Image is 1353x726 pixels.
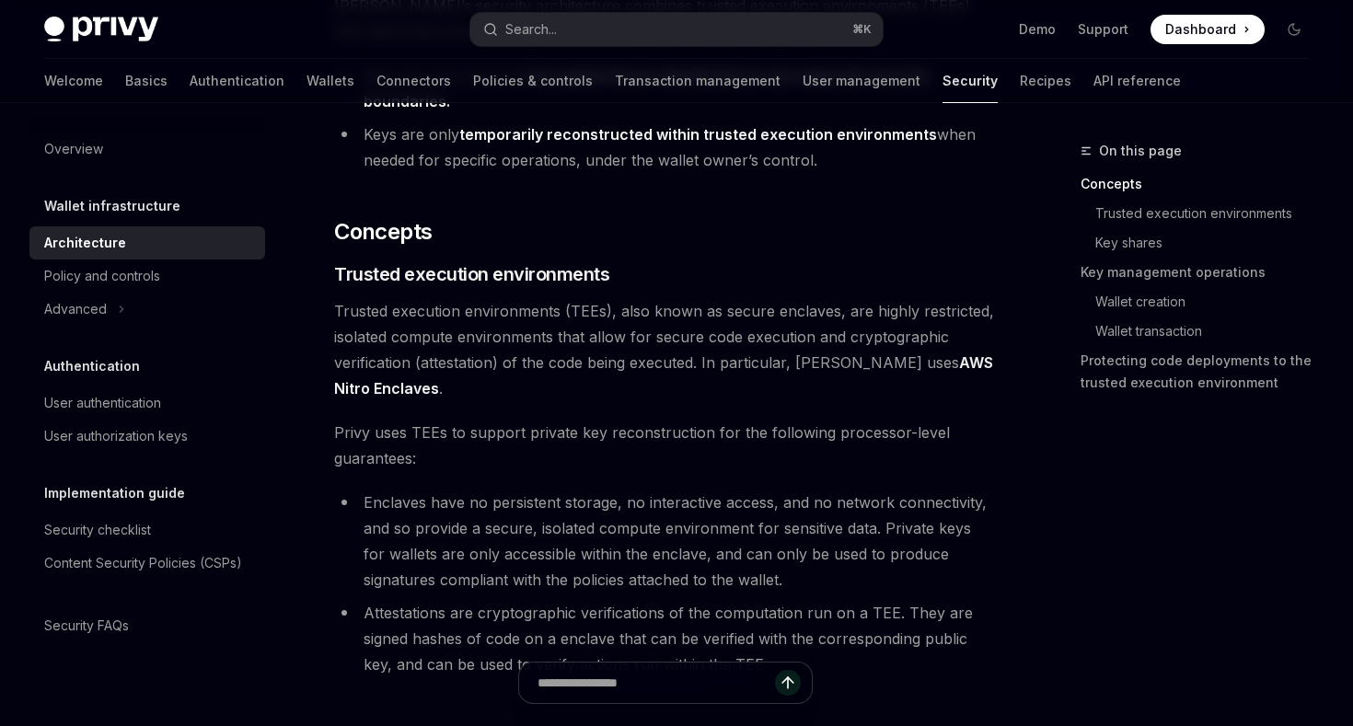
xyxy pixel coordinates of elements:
a: Key shares [1095,228,1324,258]
strong: temporarily reconstructed within trusted execution environments [459,125,937,144]
a: User authentication [29,386,265,420]
a: Wallet creation [1095,287,1324,317]
a: Support [1078,20,1128,39]
span: ⌘ K [852,22,872,37]
span: Dashboard [1165,20,1236,39]
a: Demo [1019,20,1056,39]
h5: Authentication [44,355,140,377]
span: Trusted execution environments (TEEs), also known as secure enclaves, are highly restricted, isol... [334,298,996,401]
a: Concepts [1081,169,1324,199]
a: Content Security Policies (CSPs) [29,547,265,580]
a: Connectors [376,59,451,103]
button: Toggle dark mode [1279,15,1309,44]
span: On this page [1099,140,1182,162]
span: Concepts [334,217,432,247]
a: Welcome [44,59,103,103]
a: Policy and controls [29,259,265,293]
button: Send message [775,670,801,696]
a: Security checklist [29,513,265,547]
a: Overview [29,133,265,166]
div: Overview [44,138,103,160]
span: Privy uses TEEs to support private key reconstruction for the following processor-level guarantees: [334,420,996,471]
div: Security checklist [44,519,151,541]
a: Key management operations [1081,258,1324,287]
a: Recipes [1020,59,1071,103]
a: Authentication [190,59,284,103]
a: Security FAQs [29,609,265,642]
a: Policies & controls [473,59,593,103]
a: API reference [1093,59,1181,103]
div: User authorization keys [44,425,188,447]
li: Enclaves have no persistent storage, no interactive access, and no network connectivity, and so p... [334,490,996,593]
a: Architecture [29,226,265,259]
div: Search... [505,18,557,40]
a: Transaction management [615,59,781,103]
a: Security [942,59,998,103]
li: Keys are only when needed for specific operations, under the wallet owner’s control. [334,121,996,173]
a: Basics [125,59,168,103]
a: Protecting code deployments to the trusted execution environment [1081,346,1324,398]
a: Trusted execution environments [1095,199,1324,228]
button: Search...⌘K [470,13,882,46]
li: Attestations are cryptographic verifications of the computation run on a TEE. They are signed has... [334,600,996,677]
img: dark logo [44,17,158,42]
div: Security FAQs [44,615,129,637]
span: Trusted execution environments [334,261,609,287]
a: Wallet transaction [1095,317,1324,346]
a: Dashboard [1151,15,1265,44]
a: Wallets [306,59,354,103]
div: Architecture [44,232,126,254]
div: Advanced [44,298,107,320]
h5: Implementation guide [44,482,185,504]
a: User authorization keys [29,420,265,453]
a: User management [803,59,920,103]
div: User authentication [44,392,161,414]
h5: Wallet infrastructure [44,195,180,217]
div: Content Security Policies (CSPs) [44,552,242,574]
div: Policy and controls [44,265,160,287]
